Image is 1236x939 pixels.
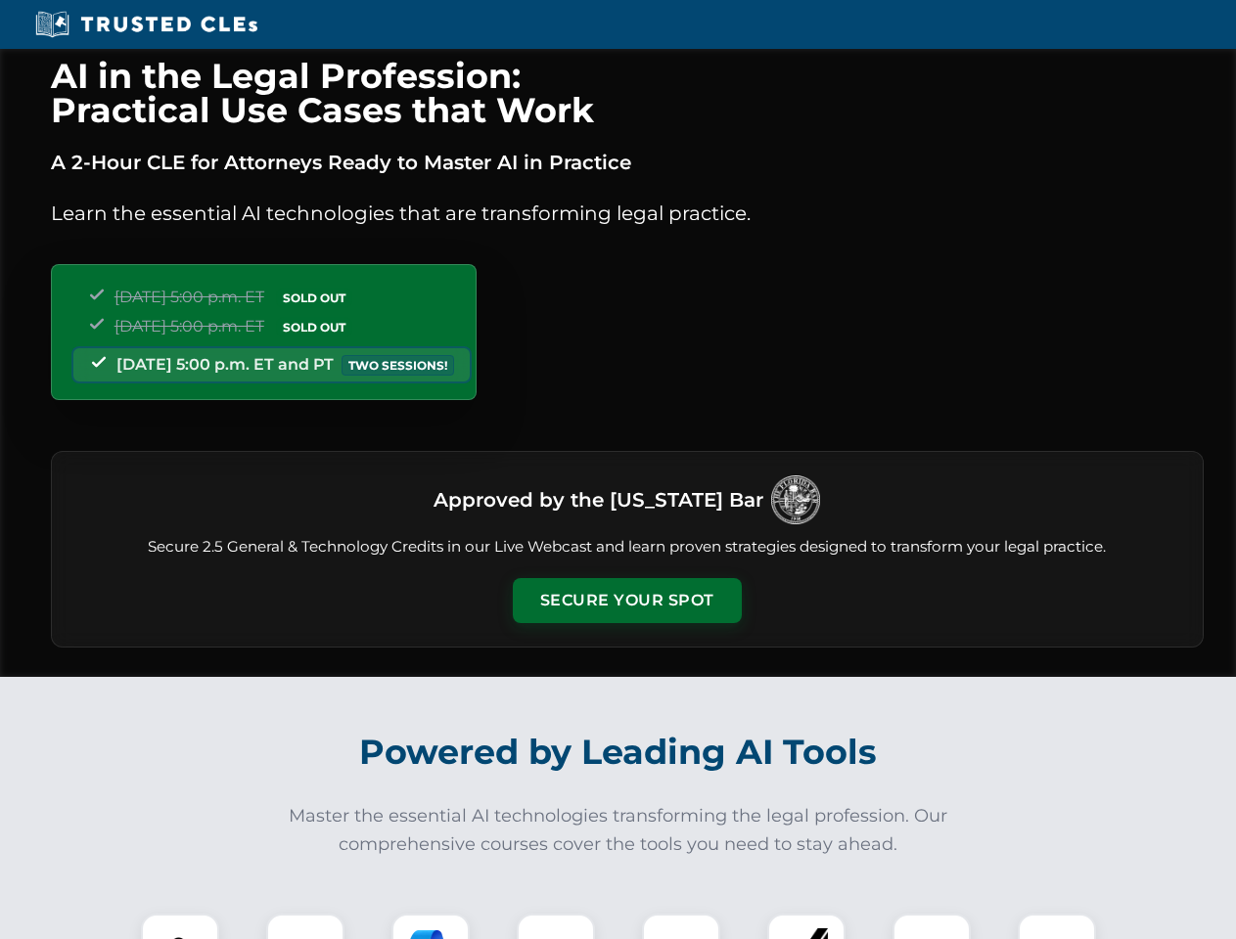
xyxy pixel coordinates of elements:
img: Logo [771,475,820,524]
img: Trusted CLEs [29,10,263,39]
span: [DATE] 5:00 p.m. ET [114,317,264,335]
span: [DATE] 5:00 p.m. ET [114,288,264,306]
p: A 2-Hour CLE for Attorneys Ready to Master AI in Practice [51,147,1204,178]
h2: Powered by Leading AI Tools [76,718,1161,786]
h1: AI in the Legal Profession: Practical Use Cases that Work [51,59,1204,127]
h3: Approved by the [US_STATE] Bar [434,482,763,517]
span: SOLD OUT [276,317,352,337]
p: Learn the essential AI technologies that are transforming legal practice. [51,198,1204,229]
span: SOLD OUT [276,288,352,308]
p: Secure 2.5 General & Technology Credits in our Live Webcast and learn proven strategies designed ... [75,536,1179,559]
p: Master the essential AI technologies transforming the legal profession. Our comprehensive courses... [276,802,961,859]
button: Secure Your Spot [513,578,742,623]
